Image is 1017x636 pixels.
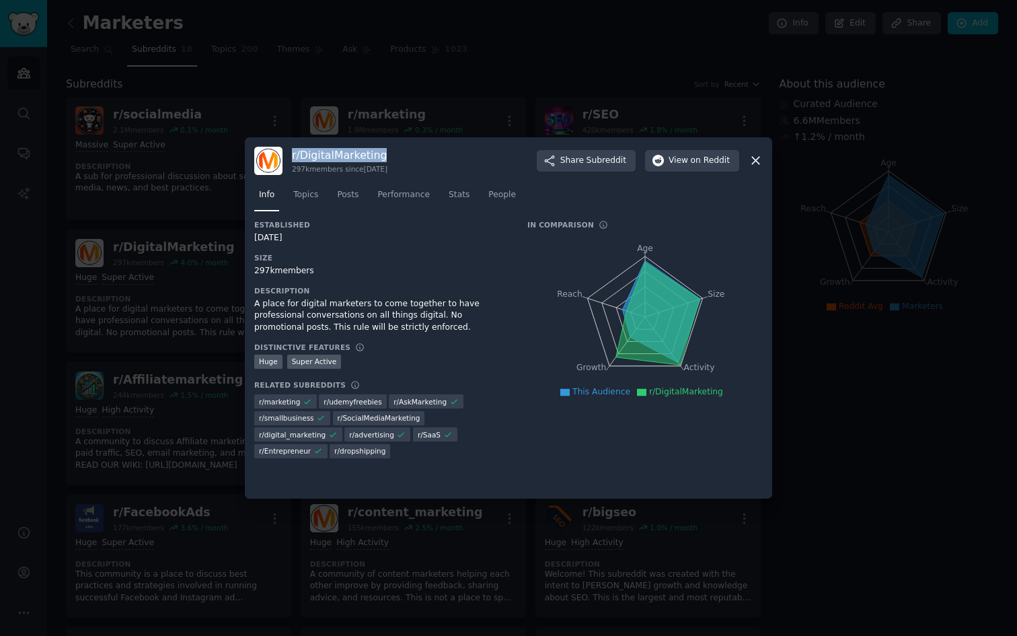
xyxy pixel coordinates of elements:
[324,397,381,407] span: r/ udemyfreebies
[484,184,521,212] a: People
[254,298,509,334] div: A place for digital marketers to come together to have professional conversations on all things d...
[292,148,387,162] h3: r/ DigitalMarketing
[287,355,342,369] div: Super Active
[332,184,363,212] a: Posts
[254,286,509,295] h3: Description
[449,189,469,201] span: Stats
[669,155,730,167] span: View
[259,189,274,201] span: Info
[338,413,420,423] span: r/ SocialMediaMarketing
[377,189,430,201] span: Performance
[557,289,582,298] tspan: Reach
[254,265,509,277] div: 297k members
[259,413,314,423] span: r/ smallbusiness
[293,189,318,201] span: Topics
[337,189,359,201] span: Posts
[254,184,279,212] a: Info
[292,164,387,174] div: 297k members since [DATE]
[254,220,509,229] h3: Established
[259,397,300,407] span: r/ marketing
[708,289,724,298] tspan: Size
[684,363,715,372] tspan: Activity
[649,387,723,396] span: r/DigitalMarketing
[444,184,474,212] a: Stats
[334,446,385,456] span: r/ dropshipping
[645,150,739,172] button: Viewon Reddit
[576,363,606,372] tspan: Growth
[587,155,626,167] span: Subreddit
[254,355,282,369] div: Huge
[254,147,282,175] img: DigitalMarketing
[254,380,346,390] h3: Related Subreddits
[418,430,441,439] span: r/ SaaS
[254,253,509,262] h3: Size
[254,343,350,352] h3: Distinctive Features
[254,232,509,244] div: [DATE]
[373,184,435,212] a: Performance
[259,446,311,456] span: r/ Entrepreneur
[691,155,730,167] span: on Reddit
[637,244,653,253] tspan: Age
[289,184,323,212] a: Topics
[560,155,626,167] span: Share
[393,397,447,407] span: r/ AskMarketing
[349,430,394,439] span: r/ advertising
[488,189,516,201] span: People
[259,430,326,439] span: r/ digital_marketing
[537,150,636,172] button: ShareSubreddit
[572,387,630,396] span: This Audience
[527,220,594,229] h3: In Comparison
